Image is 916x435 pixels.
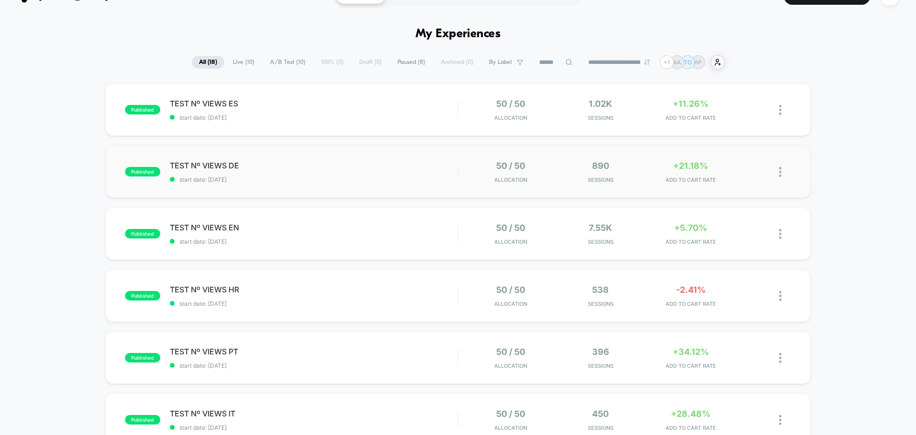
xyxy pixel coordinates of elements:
span: ADD TO CART RATE [648,362,733,369]
span: 538 [592,285,609,295]
span: TEST Nº VIEWS EN [170,223,458,232]
span: +21.18% [673,161,708,171]
span: published [125,291,160,300]
img: close [779,105,781,115]
span: +11.26% [673,99,708,109]
img: close [779,291,781,301]
img: close [779,353,781,363]
span: ADD TO CART RATE [648,114,733,121]
span: 50 / 50 [496,99,525,109]
span: start date: [DATE] [170,362,458,369]
span: 50 / 50 [496,223,525,233]
p: TO [684,59,692,66]
span: Sessions [558,176,644,183]
span: ADD TO CART RATE [648,238,733,245]
span: Allocation [494,362,527,369]
span: By Label [489,59,512,66]
img: close [779,229,781,239]
span: 50 / 50 [496,285,525,295]
span: All ( 18 ) [192,56,224,69]
p: AP [694,59,702,66]
span: published [125,105,160,114]
span: TEST Nº VIEWS ES [170,99,458,108]
span: TEST Nº VIEWS IT [170,409,458,418]
p: AA [673,59,681,66]
h1: My Experiences [416,27,501,41]
span: 890 [592,161,609,171]
span: ADD TO CART RATE [648,176,733,183]
span: Sessions [558,300,644,307]
span: TEST Nº VIEWS HR [170,285,458,294]
span: start date: [DATE] [170,176,458,183]
span: ADD TO CART RATE [648,425,733,431]
div: + 1 [660,55,674,69]
span: 1.02k [589,99,612,109]
span: +5.70% [674,223,707,233]
span: Sessions [558,425,644,431]
span: start date: [DATE] [170,424,458,431]
span: 50 / 50 [496,347,525,357]
span: 450 [592,409,609,419]
span: Allocation [494,114,527,121]
span: Sessions [558,362,644,369]
span: Allocation [494,300,527,307]
span: +28.48% [671,409,710,419]
span: published [125,167,160,176]
span: Live ( 10 ) [226,56,261,69]
span: -2.41% [676,285,706,295]
span: Allocation [494,238,527,245]
span: Allocation [494,425,527,431]
span: TEST Nº VIEWS PT [170,347,458,356]
span: start date: [DATE] [170,300,458,307]
img: close [779,167,781,177]
span: 50 / 50 [496,409,525,419]
span: start date: [DATE] [170,238,458,245]
span: 396 [592,347,609,357]
span: +34.12% [673,347,709,357]
img: close [779,415,781,425]
span: published [125,229,160,238]
span: Paused ( 8 ) [390,56,432,69]
span: 7.55k [589,223,612,233]
span: published [125,415,160,425]
span: 50 / 50 [496,161,525,171]
span: published [125,353,160,362]
span: start date: [DATE] [170,114,458,121]
span: Allocation [494,176,527,183]
span: A/B Test ( 10 ) [263,56,312,69]
span: TEST Nº VIEWS DE [170,161,458,170]
span: ADD TO CART RATE [648,300,733,307]
span: Sessions [558,238,644,245]
span: Sessions [558,114,644,121]
img: end [644,59,650,65]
